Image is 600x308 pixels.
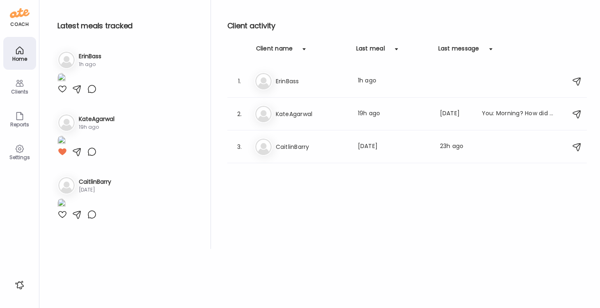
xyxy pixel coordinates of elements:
div: Clients [5,89,34,94]
h3: ErinBass [79,52,101,61]
div: [DATE] [79,186,111,194]
div: 19h ago [358,109,430,119]
div: Last message [438,44,479,57]
img: images%2FApNfR3koveOr0o4RHE7uAU2bAf22%2FotPry8dpuMyIZbMU3POq%2FfeLuVZN6n8R6AQpkD6x7_1080 [57,198,66,210]
h2: Latest meals tracked [57,20,197,32]
h3: CaitlinBarry [79,178,111,186]
img: bg-avatar-default.svg [255,73,272,89]
div: 1. [235,76,245,86]
div: 1h ago [358,76,430,86]
div: 19h ago [79,123,115,131]
h3: CaitlinBarry [276,142,348,152]
img: ate [10,7,30,20]
div: [DATE] [358,142,430,152]
h2: Client activity [227,20,587,32]
h3: KateAgarwal [79,115,115,123]
img: images%2FIFFD6Lp5OJYCWt9NgWjrgf5tujb2%2FfT0VvMzmfsxVfnRDXz8n%2FIpKt0BdGH2MKYlZTJrcP_1080 [57,73,66,84]
div: Client name [256,44,293,57]
div: 3. [235,142,245,152]
div: 2. [235,109,245,119]
img: bg-avatar-default.svg [58,52,75,68]
img: bg-avatar-default.svg [58,177,75,194]
img: bg-avatar-default.svg [58,114,75,131]
div: Reports [5,122,34,127]
div: 23h ago [440,142,472,152]
img: bg-avatar-default.svg [255,106,272,122]
img: images%2FBSFQB00j0rOawWNVf4SvQtxQl562%2FvYPv0ISJ5iBfYajsVPCx%2FOrFYlWqbbpD9AZdo4Scu_1080 [57,136,66,147]
div: Settings [5,155,34,160]
img: bg-avatar-default.svg [255,139,272,155]
div: [DATE] [440,109,472,119]
div: Home [5,56,34,62]
div: You: Morning? How did the weekend go? [482,109,554,119]
div: coach [10,21,29,28]
div: Last meal [356,44,385,57]
h3: ErinBass [276,76,348,86]
h3: KateAgarwal [276,109,348,119]
div: 1h ago [79,61,101,68]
